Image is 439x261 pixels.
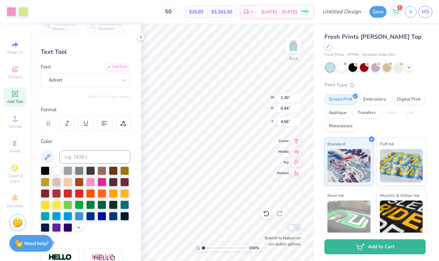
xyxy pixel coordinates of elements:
[327,201,371,234] img: Neon Ink
[324,33,422,41] span: Fresh Prints [PERSON_NAME] Top
[324,81,426,89] div: Print Type
[380,201,423,234] img: Metallic & Glitter Ink
[155,6,181,18] input: – –
[397,5,403,10] span: 1
[327,192,344,199] span: Neon Ink
[8,74,22,80] span: Designs
[7,99,23,104] span: Add Text
[327,140,345,147] span: Standard
[41,106,131,114] div: Format
[317,5,366,18] input: Untitled Design
[380,149,423,182] img: Puff Ink
[89,94,130,99] button: Switch to Greek Letters
[41,138,130,145] div: Color
[418,6,432,18] a: MS
[8,124,22,129] span: Upload
[211,8,232,15] span: $1,341.50
[261,8,297,15] span: [DATE] - [DATE]
[24,240,48,247] strong: Need help?
[327,149,371,182] img: Standard
[380,140,394,147] span: Puff Ink
[189,8,203,15] span: $26.83
[98,22,122,31] span: Personalized Numbers
[52,22,76,31] span: Personalized Names
[7,49,23,55] span: Image AI
[359,95,391,105] div: Embroidery
[324,95,357,105] div: Screen Print
[249,245,259,251] span: 100 %
[362,52,396,58] span: Minimum Order: 50 +
[41,47,130,56] div: Text Tool
[324,108,351,118] div: Applique
[393,95,425,105] div: Digital Print
[347,52,359,58] span: # FP58
[301,9,308,14] span: FREE
[3,173,27,184] span: Clipart & logos
[289,55,298,61] div: Back
[41,63,51,71] label: Font
[41,239,130,246] div: Styles
[277,149,289,154] span: Middle
[287,39,300,52] img: Back
[324,239,426,254] button: Add to Cart
[324,52,344,58] span: Fresh Prints
[324,121,357,131] div: Rhinestones
[277,160,289,165] span: Top
[370,6,387,18] button: Save
[261,235,301,247] label: Submit to feature on our public gallery.
[104,63,130,71] div: Add Font
[10,148,20,154] span: Greek
[382,108,401,118] div: Vinyl
[277,171,289,175] span: Bottom
[59,150,130,164] input: e.g. 7428 c
[403,108,418,118] div: Foil
[277,139,289,143] span: Center
[7,203,23,209] span: Decorate
[422,8,429,16] span: MS
[380,192,419,199] span: Metallic & Glitter Ink
[353,108,380,118] div: Transfers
